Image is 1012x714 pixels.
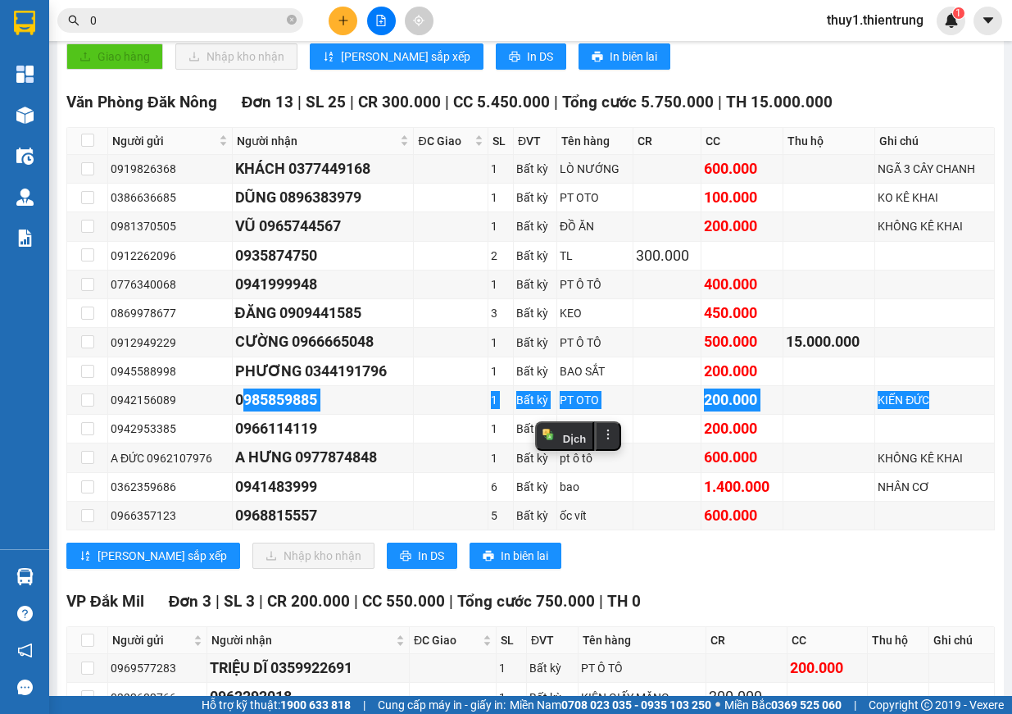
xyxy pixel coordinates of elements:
span: | [297,93,302,111]
div: Bất kỳ [516,160,554,178]
span: [PERSON_NAME] sắp xếp [98,547,227,565]
div: 1 [491,275,511,293]
th: CC [701,128,784,155]
span: | [445,93,449,111]
div: KHÁCH 0377449168 [235,157,411,180]
img: logo-vxr [14,11,35,35]
div: KIẾN ĐỨC [878,391,992,409]
span: | [718,93,722,111]
th: CR [633,128,701,155]
div: 0919826368 [111,160,229,178]
span: ĐC Giao [414,631,479,649]
div: 600.000 [704,157,781,180]
button: aim [405,7,433,35]
strong: 1900 633 818 [280,698,351,712]
span: TH 0 [607,592,641,611]
span: | [363,696,365,714]
div: 0869978677 [111,304,229,322]
button: file-add [367,7,396,35]
div: Bất kỳ [516,420,554,438]
span: notification [17,643,33,658]
div: Bất kỳ [516,334,554,352]
span: | [259,592,263,611]
div: ĐỒ ĂN [560,217,629,235]
span: Người gửi [112,132,216,150]
span: CC 550.000 [362,592,445,611]
button: printerIn DS [387,543,457,569]
th: Thu hộ [783,128,875,155]
div: 1 [491,160,511,178]
span: Tổng cước 750.000 [457,592,595,611]
div: 0942953385 [111,420,229,438]
span: file-add [375,15,387,26]
div: 0945588998 [111,362,229,380]
span: Người nhận [237,132,397,150]
button: uploadGiao hàng [66,43,163,70]
div: NGÃ 3 CÂY CHANH [878,160,992,178]
div: 100.000 [704,186,781,209]
div: 200.000 [709,685,783,708]
span: thuy1.thientrung [814,10,937,30]
div: 0942156089 [111,391,229,409]
div: 200.000 [704,360,781,383]
th: CR [706,627,787,654]
div: BAO SẮT [560,362,629,380]
div: KIỆN GIẤY MĂNG [581,689,704,707]
div: 0362359686 [111,478,229,496]
div: ĐĂNG 0909441585 [235,302,411,325]
div: 1 [499,659,524,677]
span: aim [413,15,424,26]
span: plus [338,15,349,26]
div: Bất kỳ [516,247,554,265]
div: 0968815557 [235,504,411,527]
div: 0935874750 [235,244,411,267]
th: Ghi chú [929,627,995,654]
div: 15.000.000 [786,330,872,353]
span: message [17,680,33,695]
span: SL 25 [306,93,346,111]
div: 600.000 [704,504,781,527]
div: TRIỆU DĨ 0359922691 [210,657,406,680]
div: A HƯNG 0977874848 [235,446,411,469]
div: 500.000 [704,330,781,353]
div: KHÔNG KÊ KHAI [878,449,992,467]
th: ĐVT [527,627,579,654]
div: PT OTO [560,189,629,207]
strong: 0369 525 060 [771,698,842,712]
th: SL [497,627,527,654]
th: SL [488,128,514,155]
img: icon-new-feature [944,13,959,28]
div: PT Ô TÔ [581,659,704,677]
span: printer [592,51,603,64]
div: 200.000 [704,417,781,440]
span: CR 200.000 [267,592,350,611]
button: printerIn DS [496,43,566,70]
div: 0981370505 [111,217,229,235]
div: PT OTO [560,391,629,409]
div: 0985859885 [235,389,411,412]
div: 450.000 [704,302,781,325]
span: Đơn 3 [169,592,212,611]
img: solution-icon [16,230,34,247]
span: In DS [527,48,553,66]
span: Đơn 13 [242,93,294,111]
th: ĐVT [514,128,557,155]
div: 0386636685 [111,189,229,207]
sup: 1 [953,7,964,19]
button: sort-ascending[PERSON_NAME] sắp xếp [310,43,483,70]
div: 200.000 [790,657,865,680]
span: In biên lai [610,48,657,66]
img: warehouse-icon [16,107,34,124]
div: A ĐỨC 0962107976 [111,449,229,467]
span: close-circle [287,13,297,29]
div: KHÔNG KÊ KHAI [878,217,992,235]
span: Văn Phòng Đăk Nông [66,93,217,111]
button: plus [329,7,357,35]
div: 0941483999 [235,475,411,498]
div: 1 [491,362,511,380]
div: 1 [491,420,511,438]
div: TL [560,247,629,265]
div: 0912262096 [111,247,229,265]
span: sort-ascending [79,550,91,563]
div: Bất kỳ [516,449,554,467]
